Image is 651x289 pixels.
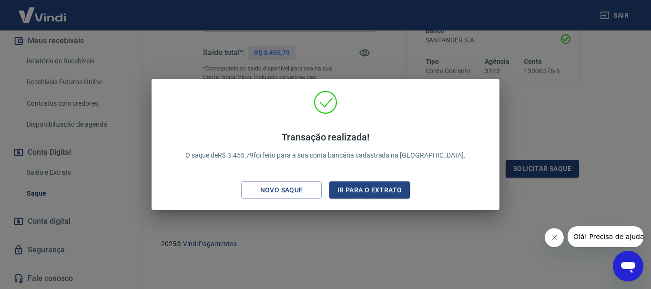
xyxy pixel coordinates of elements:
iframe: Botão para abrir a janela de mensagens [613,251,643,281]
iframe: Mensagem da empresa [568,226,643,247]
iframe: Fechar mensagem [545,228,564,247]
button: Novo saque [241,181,322,199]
span: Olá! Precisa de ajuda? [6,7,80,14]
p: O saque de R$ 3.455,79 foi feito para a sua conta bancária cadastrada na [GEOGRAPHIC_DATA]. [185,131,466,160]
div: Novo saque [249,184,315,196]
h4: Transação realizada! [185,131,466,143]
button: Ir para o extrato [329,181,410,199]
